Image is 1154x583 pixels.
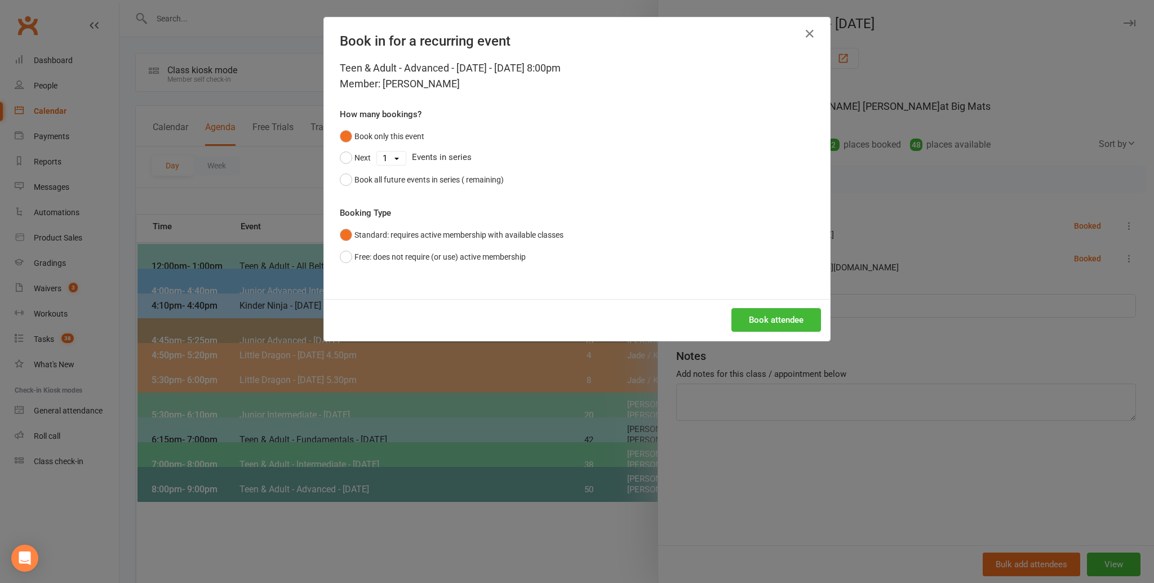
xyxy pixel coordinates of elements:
div: Teen & Adult - Advanced - [DATE] - [DATE] 8:00pm Member: [PERSON_NAME] [340,60,814,92]
button: Standard: requires active membership with available classes [340,224,563,246]
label: Booking Type [340,206,391,220]
button: Close [801,25,819,43]
div: Open Intercom Messenger [11,545,38,572]
h4: Book in for a recurring event [340,33,814,49]
div: Book all future events in series ( remaining) [354,173,504,186]
label: How many bookings? [340,108,421,121]
button: Next [340,147,371,168]
div: Events in series [340,147,814,168]
button: Book attendee [731,308,821,332]
button: Free: does not require (or use) active membership [340,246,526,268]
button: Book all future events in series ( remaining) [340,169,504,190]
button: Book only this event [340,126,424,147]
